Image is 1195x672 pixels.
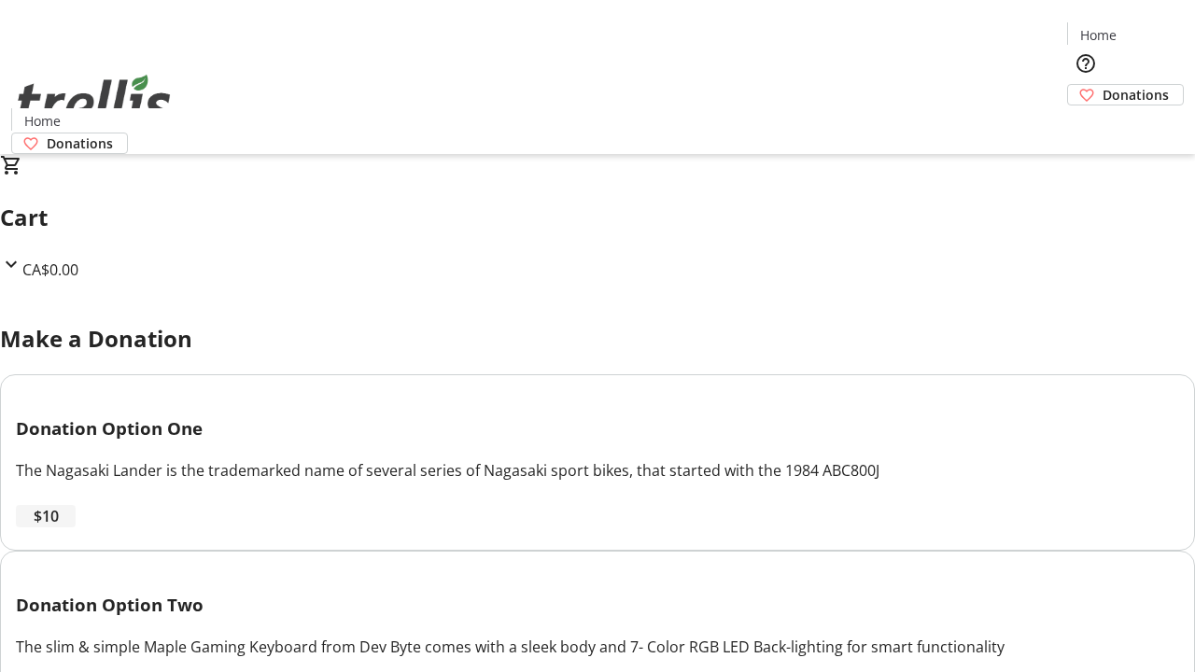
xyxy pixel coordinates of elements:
[11,54,177,147] img: Orient E2E Organization Y5mjeEVrPU's Logo
[1067,45,1104,82] button: Help
[12,111,72,131] a: Home
[1067,105,1104,143] button: Cart
[1103,85,1169,105] span: Donations
[1080,25,1117,45] span: Home
[16,415,1179,441] h3: Donation Option One
[16,459,1179,482] div: The Nagasaki Lander is the trademarked name of several series of Nagasaki sport bikes, that start...
[22,259,78,280] span: CA$0.00
[47,133,113,153] span: Donations
[16,636,1179,658] div: The slim & simple Maple Gaming Keyboard from Dev Byte comes with a sleek body and 7- Color RGB LE...
[16,505,76,527] button: $10
[11,133,128,154] a: Donations
[24,111,61,131] span: Home
[16,592,1179,618] h3: Donation Option Two
[34,505,59,527] span: $10
[1068,25,1128,45] a: Home
[1067,84,1184,105] a: Donations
